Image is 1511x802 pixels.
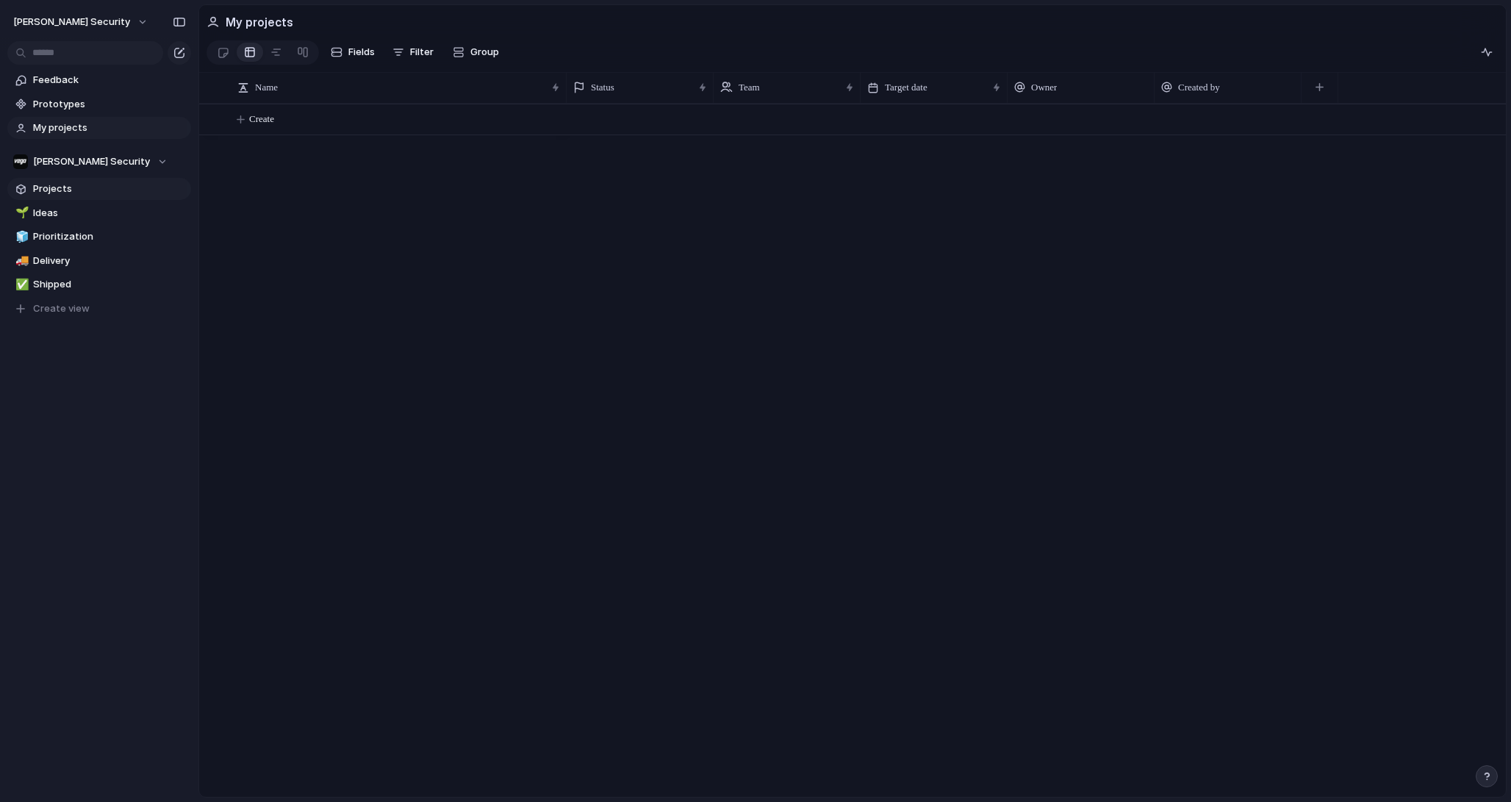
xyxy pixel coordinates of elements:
span: Owner [1031,80,1057,95]
span: Target date [885,80,927,95]
span: Create [249,112,274,126]
span: Feedback [33,73,186,87]
span: Created by [1178,80,1220,95]
span: Team [739,80,760,95]
button: 🚚 [13,254,28,268]
span: Status [591,80,614,95]
span: Prototypes [33,97,186,112]
div: 🧊 [15,229,26,246]
a: Feedback [7,69,191,91]
button: [PERSON_NAME] Security [7,10,156,34]
span: Filter [410,45,434,60]
span: [PERSON_NAME] Security [33,154,150,169]
span: My projects [33,121,186,135]
a: Prototypes [7,93,191,115]
button: Filter [387,40,439,64]
span: Delivery [33,254,186,268]
a: 🧊Prioritization [7,226,191,248]
button: 🧊 [13,229,28,244]
div: 🚚 [15,252,26,269]
a: 🚚Delivery [7,250,191,272]
h2: My projects [226,13,293,31]
button: Create view [7,298,191,320]
span: Group [470,45,499,60]
span: Projects [33,182,186,196]
span: Shipped [33,277,186,292]
button: Group [445,40,506,64]
span: Fields [348,45,375,60]
a: My projects [7,117,191,139]
div: ✅ [15,276,26,293]
button: Fields [325,40,381,64]
button: ✅ [13,277,28,292]
a: ✅Shipped [7,273,191,296]
button: 🌱 [13,206,28,221]
button: [PERSON_NAME] Security [7,151,191,173]
div: 🌱 [15,204,26,221]
span: Ideas [33,206,186,221]
span: [PERSON_NAME] Security [13,15,130,29]
span: Name [255,80,278,95]
a: Projects [7,178,191,200]
span: Create view [33,301,90,316]
span: Prioritization [33,229,186,244]
a: 🌱Ideas [7,202,191,224]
